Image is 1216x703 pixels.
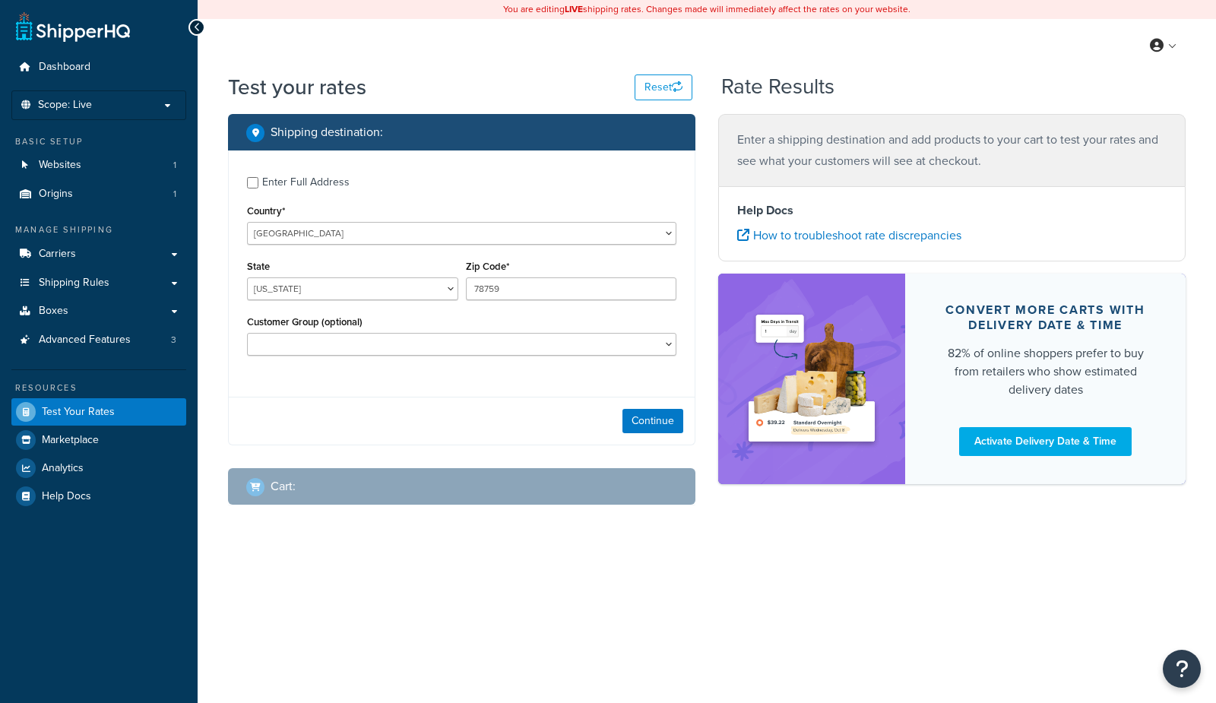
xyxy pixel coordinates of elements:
a: How to troubleshoot rate discrepancies [737,226,961,244]
span: Help Docs [42,490,91,503]
span: Websites [39,159,81,172]
label: Zip Code* [466,261,509,272]
span: Carriers [39,248,76,261]
li: Advanced Features [11,326,186,354]
a: Dashboard [11,53,186,81]
a: Analytics [11,454,186,482]
h2: Cart : [271,480,296,493]
a: Marketplace [11,426,186,454]
span: Boxes [39,305,68,318]
div: Basic Setup [11,135,186,148]
label: Country* [247,205,285,217]
li: Origins [11,180,186,208]
div: Convert more carts with delivery date & time [942,302,1149,333]
label: State [247,261,270,272]
span: Marketplace [42,434,99,447]
a: Help Docs [11,483,186,510]
a: Activate Delivery Date & Time [959,427,1132,456]
button: Continue [622,409,683,433]
p: Enter a shipping destination and add products to your cart to test your rates and see what your c... [737,129,1167,172]
span: Test Your Rates [42,406,115,419]
span: 1 [173,159,176,172]
span: Dashboard [39,61,90,74]
a: Carriers [11,240,186,268]
h1: Test your rates [228,72,366,102]
input: Enter Full Address [247,177,258,188]
div: 82% of online shoppers prefer to buy from retailers who show estimated delivery dates [942,344,1149,399]
a: Test Your Rates [11,398,186,426]
button: Reset [635,74,692,100]
span: 1 [173,188,176,201]
button: Open Resource Center [1163,650,1201,688]
span: Advanced Features [39,334,131,347]
a: Shipping Rules [11,269,186,297]
b: LIVE [565,2,583,16]
div: Manage Shipping [11,223,186,236]
span: 3 [171,334,176,347]
a: Websites1 [11,151,186,179]
span: Origins [39,188,73,201]
h4: Help Docs [737,201,1167,220]
img: feature-image-ddt-36eae7f7280da8017bfb280eaccd9c446f90b1fe08728e4019434db127062ab4.png [741,296,882,461]
a: Advanced Features3 [11,326,186,354]
div: Resources [11,382,186,394]
label: Customer Group (optional) [247,316,363,328]
div: Enter Full Address [262,172,350,193]
span: Shipping Rules [39,277,109,290]
h2: Shipping destination : [271,125,383,139]
span: Scope: Live [38,99,92,112]
a: Boxes [11,297,186,325]
a: Origins1 [11,180,186,208]
span: Analytics [42,462,84,475]
li: Websites [11,151,186,179]
h2: Rate Results [721,75,834,99]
